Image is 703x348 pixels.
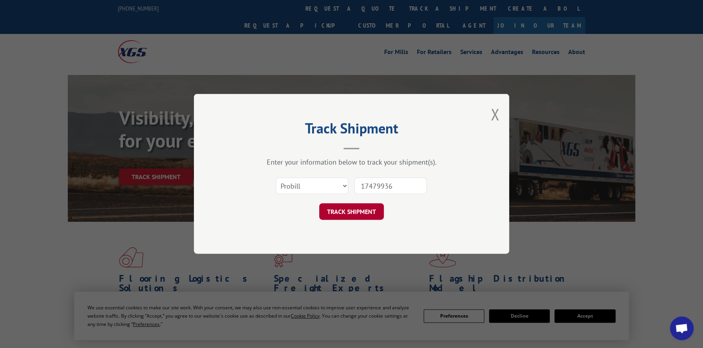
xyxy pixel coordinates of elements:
div: Enter your information below to track your shipment(s). [233,158,470,167]
button: Close modal [491,104,499,125]
h2: Track Shipment [233,123,470,138]
button: TRACK SHIPMENT [319,204,384,220]
input: Number(s) [354,178,427,195]
div: Open chat [670,316,694,340]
